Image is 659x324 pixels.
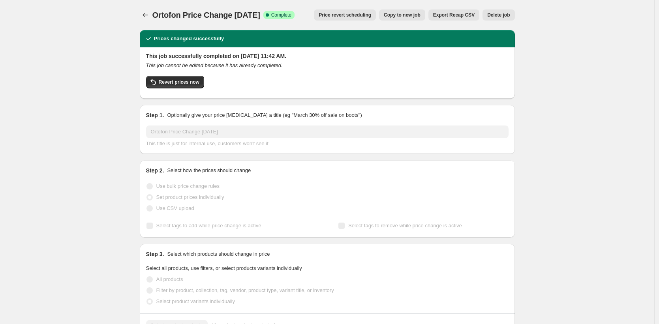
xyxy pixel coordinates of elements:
[156,298,235,304] span: Select product variants individually
[348,223,462,228] span: Select tags to remove while price change is active
[146,52,509,60] h2: This job successfully completed on [DATE] 11:42 AM.
[428,9,479,21] button: Export Recap CSV
[146,250,164,258] h2: Step 3.
[156,276,183,282] span: All products
[483,9,514,21] button: Delete job
[152,11,260,19] span: Ortofon Price Change [DATE]
[146,167,164,174] h2: Step 2.
[487,12,510,18] span: Delete job
[146,76,204,88] button: Revert prices now
[433,12,475,18] span: Export Recap CSV
[156,287,334,293] span: Filter by product, collection, tag, vendor, product type, variant title, or inventory
[319,12,371,18] span: Price revert scheduling
[384,12,421,18] span: Copy to new job
[156,183,220,189] span: Use bulk price change rules
[146,62,283,68] i: This job cannot be edited because it has already completed.
[140,9,151,21] button: Price change jobs
[146,265,302,271] span: Select all products, use filters, or select products variants individually
[167,167,251,174] p: Select how the prices should change
[314,9,376,21] button: Price revert scheduling
[146,111,164,119] h2: Step 1.
[154,35,224,43] h2: Prices changed successfully
[167,250,270,258] p: Select which products should change in price
[379,9,425,21] button: Copy to new job
[156,194,224,200] span: Set product prices individually
[146,125,509,138] input: 30% off holiday sale
[156,223,261,228] span: Select tags to add while price change is active
[159,79,199,85] span: Revert prices now
[271,12,291,18] span: Complete
[156,205,194,211] span: Use CSV upload
[146,140,268,146] span: This title is just for internal use, customers won't see it
[167,111,362,119] p: Optionally give your price [MEDICAL_DATA] a title (eg "March 30% off sale on boots")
